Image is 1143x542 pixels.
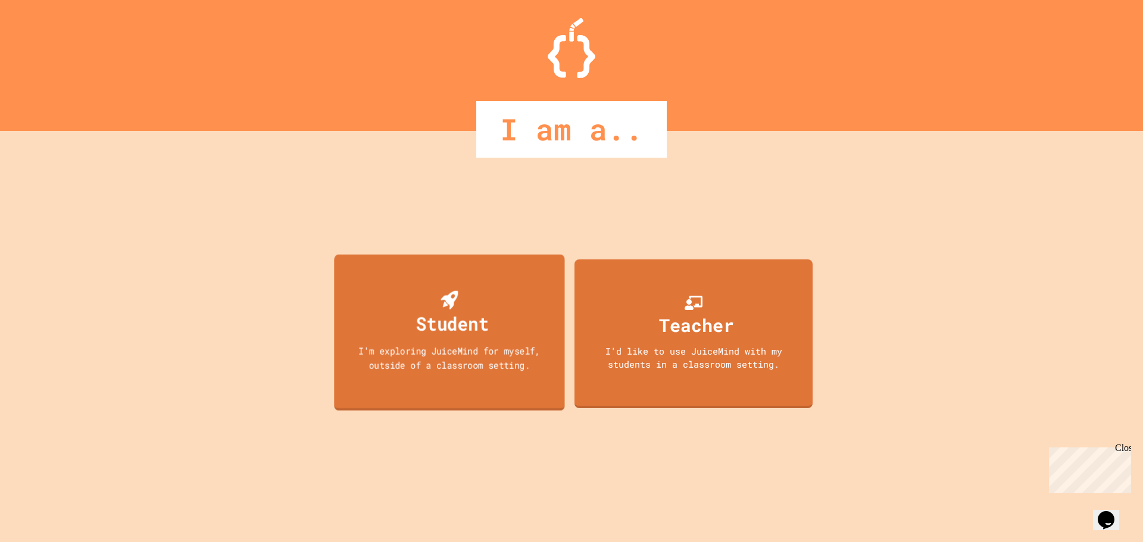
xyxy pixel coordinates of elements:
[346,343,554,371] div: I'm exploring JuiceMind for myself, outside of a classroom setting.
[1093,494,1131,530] iframe: chat widget
[659,312,734,339] div: Teacher
[1044,443,1131,493] iframe: chat widget
[586,344,801,371] div: I'd like to use JuiceMind with my students in a classroom setting.
[5,5,82,76] div: Chat with us now!Close
[416,309,489,337] div: Student
[476,101,667,158] div: I am a..
[548,18,595,78] img: Logo.svg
